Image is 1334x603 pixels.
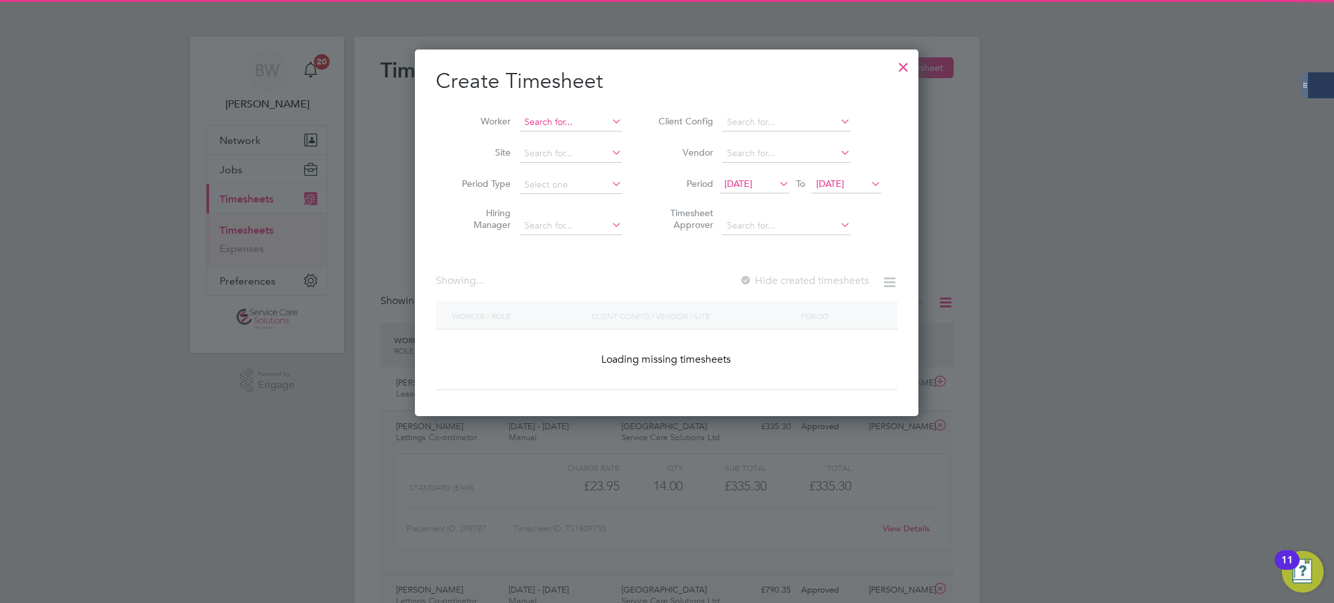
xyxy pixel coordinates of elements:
[655,207,713,231] label: Timesheet Approver
[436,274,487,288] div: Showing
[722,145,851,163] input: Search for...
[722,217,851,235] input: Search for...
[792,175,809,192] span: To
[452,207,511,231] label: Hiring Manager
[520,176,622,194] input: Select one
[1282,551,1324,593] button: Open Resource Center, 11 new notifications
[452,178,511,189] label: Period Type
[655,115,713,127] label: Client Config
[520,145,622,163] input: Search for...
[655,178,713,189] label: Period
[436,68,898,95] h2: Create Timesheet
[452,115,511,127] label: Worker
[452,147,511,158] label: Site
[722,113,851,132] input: Search for...
[655,147,713,158] label: Vendor
[476,274,484,287] span: ...
[520,113,622,132] input: Search for...
[724,178,752,189] span: [DATE]
[1281,560,1293,577] div: 11
[520,217,622,235] input: Search for...
[816,178,844,189] span: [DATE]
[739,274,869,287] label: Hide created timesheets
